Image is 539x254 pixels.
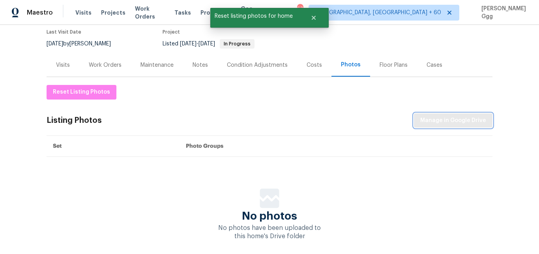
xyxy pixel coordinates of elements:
[198,41,215,47] span: [DATE]
[163,30,180,34] span: Project
[56,61,70,69] div: Visits
[163,41,255,47] span: Listed
[47,136,180,157] th: Set
[307,61,322,69] div: Costs
[414,113,492,128] button: Manage in Google Drive
[420,116,486,126] span: Manage in Google Drive
[427,61,442,69] div: Cases
[218,225,321,239] span: No photos have been uploaded to this home's Drive folder
[315,9,441,17] span: [GEOGRAPHIC_DATA], [GEOGRAPHIC_DATA] + 60
[140,61,174,69] div: Maintenance
[200,9,231,17] span: Properties
[341,61,361,69] div: Photos
[297,5,303,13] div: 639
[210,8,301,24] span: Reset listing photos for home
[241,5,284,21] span: Geo Assignments
[227,61,288,69] div: Condition Adjustments
[47,85,116,100] button: Reset Listing Photos
[101,9,125,17] span: Projects
[89,61,122,69] div: Work Orders
[75,9,92,17] span: Visits
[180,41,197,47] span: [DATE]
[180,136,492,157] th: Photo Groups
[380,61,408,69] div: Floor Plans
[47,41,63,47] span: [DATE]
[174,10,191,15] span: Tasks
[180,41,215,47] span: -
[478,5,527,21] span: [PERSON_NAME] Ggg
[47,117,102,124] div: Listing Photos
[27,9,53,17] span: Maestro
[221,41,254,46] span: In Progress
[135,5,165,21] span: Work Orders
[47,39,120,49] div: by [PERSON_NAME]
[47,30,81,34] span: Last Visit Date
[53,87,110,97] span: Reset Listing Photos
[301,10,327,26] button: Close
[193,61,208,69] div: Notes
[242,212,297,220] span: No photos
